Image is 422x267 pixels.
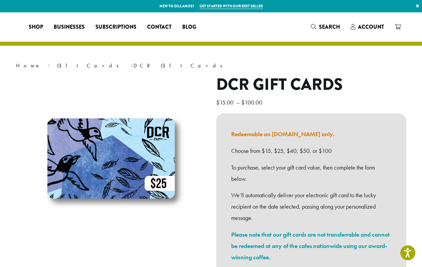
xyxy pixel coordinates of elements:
span: Shop [29,23,43,31]
a: Home [16,62,41,69]
span: Businesses [54,23,85,31]
h1: DCR Gift Cards [216,75,406,94]
a: Redeemable on [DOMAIN_NAME] only. [231,130,335,138]
span: Account [358,23,384,31]
a: Shop [23,22,48,32]
span: › [130,59,133,70]
a: Get started with our best seller [199,3,263,9]
span: › [48,59,50,70]
bdi: 100.00 [241,98,264,106]
p: We’ll automatically deliver your electronic gift card to the lucky recipient on the date selected... [231,190,391,223]
a: Gift Cards [57,62,123,69]
bdi: 15.00 [216,98,235,106]
span: $ [241,98,245,106]
a: Search [306,21,345,32]
span: Contact [147,23,171,31]
img: DCR Gift Card $25 Value [28,75,194,242]
p: To purchase, select your gift card value, then complete the form below. [231,162,391,185]
span: – [237,98,240,106]
a: Please note that our gift cards are not transferrable and cannot be redeemed at any of the cafes ... [231,231,390,261]
nav: Breadcrumb [16,62,406,70]
span: Blog [182,23,196,31]
span: Subscriptions [95,23,136,31]
span: $ [216,98,220,106]
span: Search [319,23,340,31]
p: Choose from $15, $25, $40, $50, or $100 [231,145,391,157]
